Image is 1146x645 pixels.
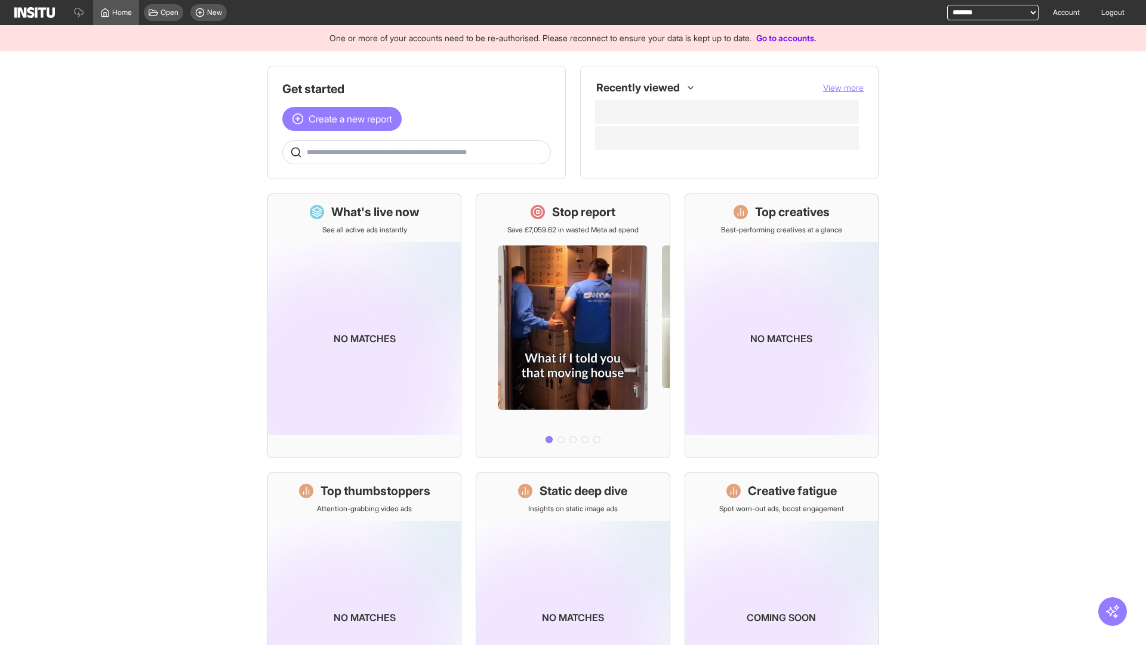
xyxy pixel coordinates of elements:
span: Create a new report [309,112,392,126]
a: Go to accounts. [756,33,817,43]
span: Home [112,8,132,17]
p: No matches [334,610,396,625]
button: View more [823,82,864,94]
span: New [207,8,222,17]
span: Open [161,8,178,17]
h1: Static deep dive [540,483,627,499]
img: coming-soon-gradient_kfitwp.png [685,242,878,435]
p: Insights on static image ads [528,504,618,514]
p: Save £7,059.62 in wasted Meta ad spend [507,225,639,235]
h1: Top thumbstoppers [321,483,430,499]
p: Attention-grabbing video ads [317,504,412,514]
h1: Top creatives [755,204,830,220]
h1: Stop report [552,204,615,220]
img: Logo [14,7,55,18]
h1: What's live now [331,204,420,220]
p: No matches [542,610,604,625]
p: No matches [750,331,812,346]
p: See all active ads instantly [322,225,407,235]
a: What's live nowSee all active ads instantlyNo matches [267,193,461,458]
a: Top creativesBest-performing creatives at a glanceNo matches [685,193,879,458]
p: Best-performing creatives at a glance [721,225,842,235]
button: Create a new report [282,107,402,131]
img: coming-soon-gradient_kfitwp.png [268,242,461,435]
span: View more [823,82,864,93]
span: One or more of your accounts need to be re-authorised. Please reconnect to ensure your data is ke... [329,33,751,43]
p: No matches [334,331,396,346]
a: Stop reportSave £7,059.62 in wasted Meta ad spend [476,193,670,458]
h1: Get started [282,81,551,97]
